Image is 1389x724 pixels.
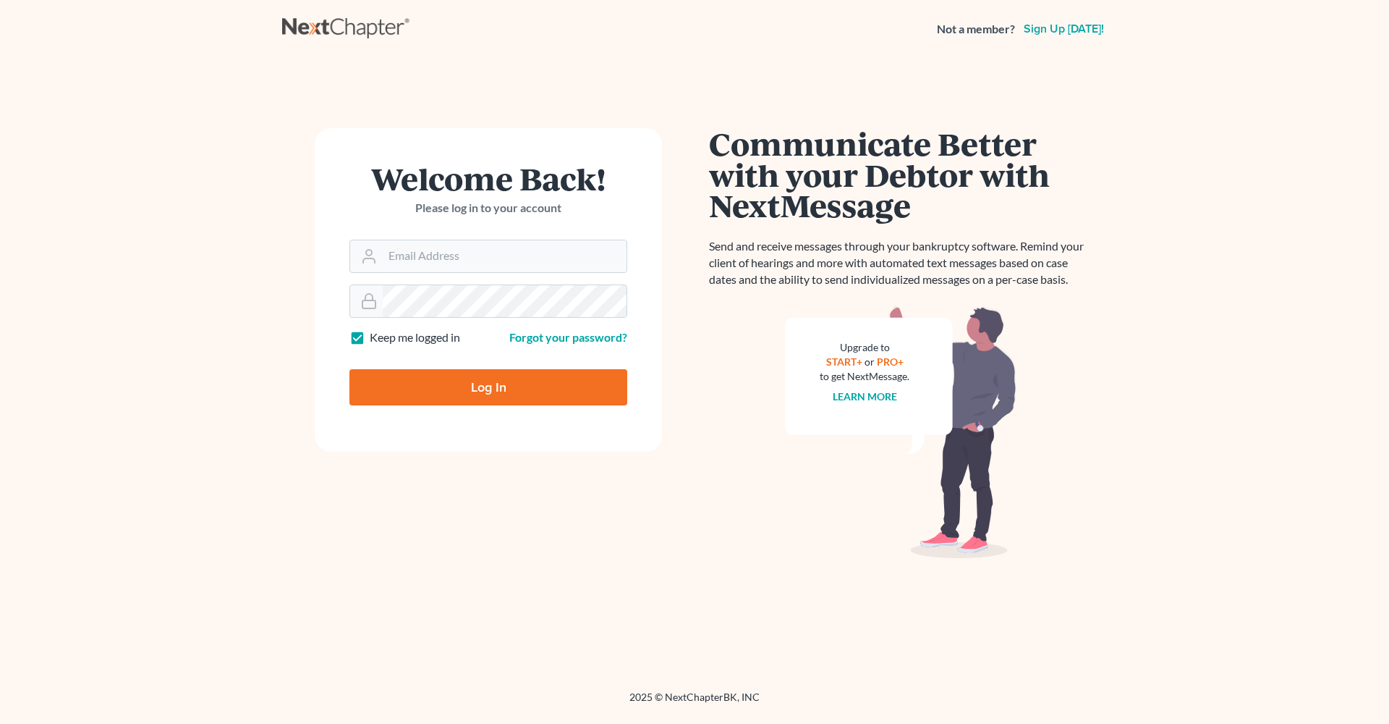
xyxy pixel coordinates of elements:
[349,369,627,405] input: Log In
[370,329,460,346] label: Keep me logged in
[826,355,862,368] a: START+
[709,128,1092,221] h1: Communicate Better with your Debtor with NextMessage
[349,163,627,194] h1: Welcome Back!
[509,330,627,344] a: Forgot your password?
[282,690,1107,716] div: 2025 © NextChapterBK, INC
[865,355,875,368] span: or
[877,355,904,368] a: PRO+
[785,306,1016,559] img: nextmessage_bg-59042aed3d76b12b5cd301f8e5b87938c9018125f34e5fa2b7a6b67550977c72.svg
[383,240,626,272] input: Email Address
[1021,23,1107,35] a: Sign up [DATE]!
[937,21,1015,38] strong: Not a member?
[709,238,1092,288] p: Send and receive messages through your bankruptcy software. Remind your client of hearings and mo...
[833,390,897,403] a: Learn more
[820,369,909,384] div: to get NextMessage.
[349,200,627,216] p: Please log in to your account
[820,340,909,355] div: Upgrade to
